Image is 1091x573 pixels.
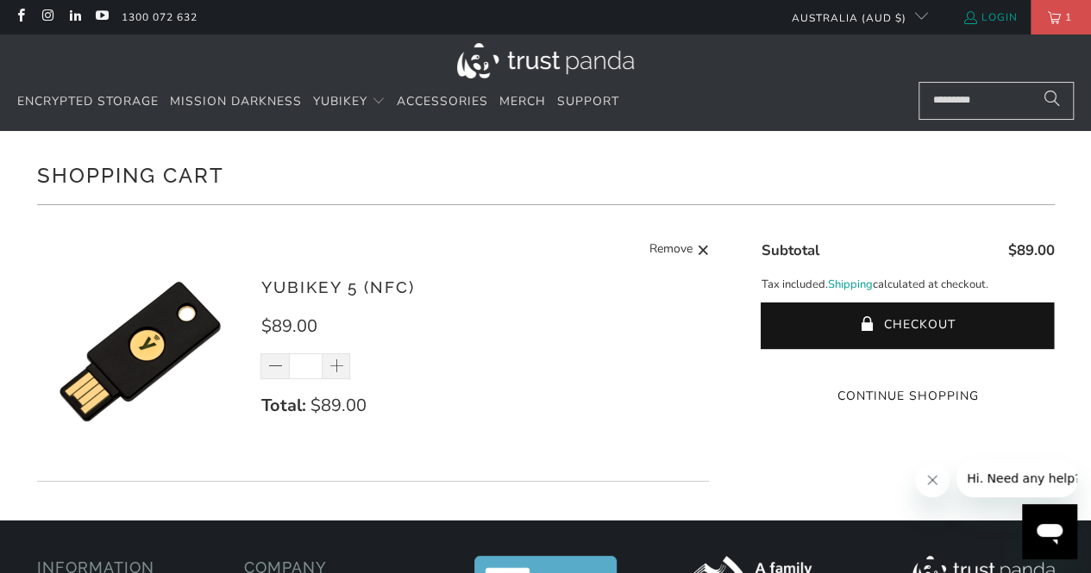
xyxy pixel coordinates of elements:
[260,277,414,296] a: YubiKey 5 (NFC)
[1031,82,1074,120] button: Search
[17,82,619,122] nav: Translation missing: en.navigation.header.main_nav
[915,463,950,497] iframe: Close message
[10,12,124,26] span: Hi. Need any help?
[761,276,1054,294] p: Tax included. calculated at checkout.
[170,82,302,122] a: Mission Darkness
[313,93,367,109] span: YubiKey
[649,240,710,261] a: Remove
[37,248,244,455] img: YubiKey 5 (NFC)
[499,93,546,109] span: Merch
[397,93,488,109] span: Accessories
[557,82,619,122] a: Support
[827,276,872,294] a: Shipping
[1022,504,1077,559] iframe: Button to launch messaging window
[761,387,1054,406] a: Continue Shopping
[13,10,28,24] a: Trust Panda Australia on Facebook
[1007,240,1054,260] span: $89.00
[761,302,1054,349] button: Checkout
[37,157,1055,191] h1: Shopping Cart
[260,315,317,338] span: $89.00
[313,82,386,122] summary: YubiKey
[67,10,82,24] a: Trust Panda Australia on LinkedIn
[761,240,818,260] span: Subtotal
[962,8,1018,27] a: Login
[94,10,109,24] a: Trust Panda Australia on YouTube
[397,82,488,122] a: Accessories
[40,10,54,24] a: Trust Panda Australia on Instagram
[649,240,693,261] span: Remove
[956,459,1077,497] iframe: Message from company
[499,82,546,122] a: Merch
[122,8,198,27] a: 1300 072 632
[17,93,159,109] span: Encrypted Storage
[17,82,159,122] a: Encrypted Storage
[310,394,366,417] span: $89.00
[170,93,302,109] span: Mission Darkness
[919,82,1074,120] input: Search...
[260,394,305,417] strong: Total:
[557,93,619,109] span: Support
[457,43,634,78] img: Trust Panda Australia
